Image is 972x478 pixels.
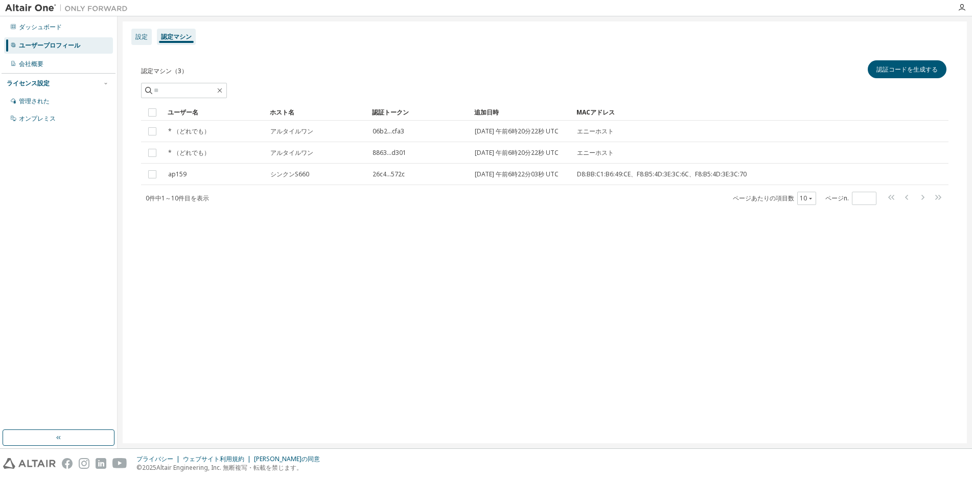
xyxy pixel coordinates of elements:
font: ～ [165,194,171,202]
font: [PERSON_NAME]の同意 [254,454,320,463]
font: 認定マシン（3） [141,66,188,75]
img: アルタイルワン [5,3,133,13]
font: 0件 [146,194,155,202]
button: 認証コードを生成する [868,60,946,78]
font: 06b2...cfa3 [373,127,404,135]
font: エニーホスト [577,127,614,135]
font: オンプレミス [19,114,56,123]
font: 10 [800,194,807,202]
font: MACアドレス [576,108,615,117]
font: ページあたりの項目数 [733,194,794,202]
font: 26c4...572c [373,170,405,178]
font: ライセンス設定 [7,79,50,87]
font: ダッシュボード [19,22,62,31]
font: 設定 [135,32,148,41]
font: ユーザー名 [168,108,198,117]
font: ユーザープロフィール [19,41,80,50]
font: 中 [155,194,161,202]
font: ページn. [825,194,849,202]
font: [DATE] 午前6時20分22秒 UTC [475,127,559,135]
img: youtube.svg [112,458,127,469]
font: 管理された [19,97,50,105]
font: 1 [161,194,165,202]
font: [DATE] 午前6時22分03秒 UTC [475,170,559,178]
font: ウェブサイト利用規約 [183,454,244,463]
img: instagram.svg [79,458,89,469]
font: エニーホスト [577,148,614,157]
font: 認証コードを生成する [876,65,938,74]
font: 8863...d301 [373,148,406,157]
font: 会社概要 [19,59,43,68]
font: 10件 [171,194,184,202]
font: 2025 [142,463,156,472]
img: altair_logo.svg [3,458,56,469]
font: ap159 [168,170,187,178]
font: D8:BB:C1:B6:49:CE、F8:B5:4D:3E:3C:6C、F8:B5:4D:3E:3C:70 [577,170,747,178]
font: シンクンS660 [270,170,309,178]
font: * （どれでも） [168,127,210,135]
font: * （どれでも） [168,148,210,157]
font: [DATE] 午前6時20分22秒 UTC [475,148,559,157]
font: 目を表示 [184,194,209,202]
font: プライバシー [136,454,173,463]
font: ホスト名 [270,108,294,117]
font: アルタイルワン [270,148,313,157]
font: Altair Engineering, Inc. 無断複写・転載を禁じます。 [156,463,303,472]
font: © [136,463,142,472]
font: 認定マシン [161,32,192,41]
img: facebook.svg [62,458,73,469]
font: 追加日時 [474,108,499,117]
img: linkedin.svg [96,458,106,469]
font: 認証トークン [372,108,409,117]
font: アルタイルワン [270,127,313,135]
